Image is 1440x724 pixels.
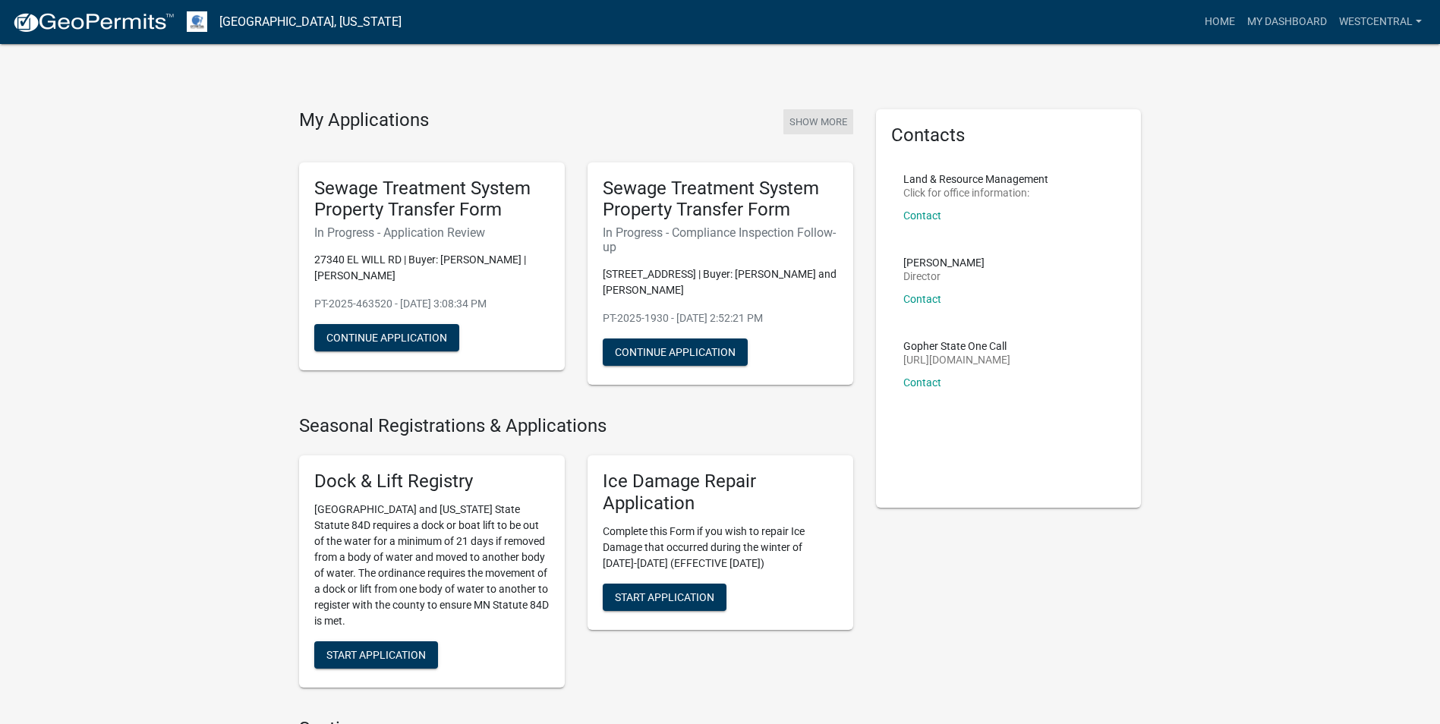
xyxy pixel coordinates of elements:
button: Continue Application [314,324,459,351]
p: PT-2025-463520 - [DATE] 3:08:34 PM [314,296,550,312]
button: Show More [783,109,853,134]
button: Continue Application [603,338,748,366]
span: Start Application [615,590,714,603]
a: Contact [903,376,941,389]
p: Land & Resource Management [903,174,1048,184]
a: Home [1199,8,1241,36]
h5: Ice Damage Repair Application [603,471,838,515]
p: [URL][DOMAIN_NAME] [903,354,1010,365]
p: PT-2025-1930 - [DATE] 2:52:21 PM [603,310,838,326]
p: Click for office information: [903,187,1048,198]
h5: Contacts [891,124,1126,146]
p: Director [903,271,985,282]
a: Contact [903,293,941,305]
a: westcentral [1333,8,1428,36]
p: Gopher State One Call [903,341,1010,351]
a: My Dashboard [1241,8,1333,36]
a: Contact [903,209,941,222]
h5: Sewage Treatment System Property Transfer Form [314,178,550,222]
span: Start Application [326,649,426,661]
button: Start Application [314,641,438,669]
p: [PERSON_NAME] [903,257,985,268]
h4: Seasonal Registrations & Applications [299,415,853,437]
h5: Sewage Treatment System Property Transfer Form [603,178,838,222]
h6: In Progress - Compliance Inspection Follow-up [603,225,838,254]
h5: Dock & Lift Registry [314,471,550,493]
a: [GEOGRAPHIC_DATA], [US_STATE] [219,9,402,35]
h4: My Applications [299,109,429,132]
p: [GEOGRAPHIC_DATA] and [US_STATE] State Statute 84D requires a dock or boat lift to be out of the ... [314,502,550,629]
p: 27340 EL WILL RD | Buyer: [PERSON_NAME] | [PERSON_NAME] [314,252,550,284]
h6: In Progress - Application Review [314,225,550,240]
button: Start Application [603,584,726,611]
p: [STREET_ADDRESS] | Buyer: [PERSON_NAME] and [PERSON_NAME] [603,266,838,298]
p: Complete this Form if you wish to repair Ice Damage that occurred during the winter of [DATE]-[DA... [603,524,838,571]
img: Otter Tail County, Minnesota [187,11,207,32]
